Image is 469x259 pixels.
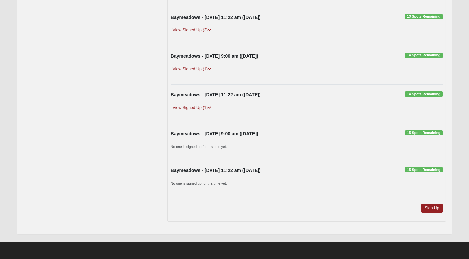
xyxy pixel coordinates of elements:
[171,53,258,59] strong: Baymeadows - [DATE] 9:00 am ([DATE])
[171,104,213,111] a: View Signed Up (1)
[405,53,443,58] span: 14 Spots Remaining
[405,91,443,97] span: 14 Spots Remaining
[171,66,213,73] a: View Signed Up (1)
[421,204,443,213] a: Sign Up
[405,14,443,19] span: 13 Spots Remaining
[171,181,227,185] small: No one is signed up for this time yet.
[171,92,261,97] strong: Baymeadows - [DATE] 11:22 am ([DATE])
[171,145,227,149] small: No one is signed up for this time yet.
[405,130,443,136] span: 15 Spots Remaining
[171,168,261,173] strong: Baymeadows - [DATE] 11:22 am ([DATE])
[171,27,213,34] a: View Signed Up (2)
[405,167,443,172] span: 15 Spots Remaining
[171,131,258,136] strong: Baymeadows - [DATE] 9:00 am ([DATE])
[171,15,261,20] strong: Baymeadows - [DATE] 11:22 am ([DATE])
